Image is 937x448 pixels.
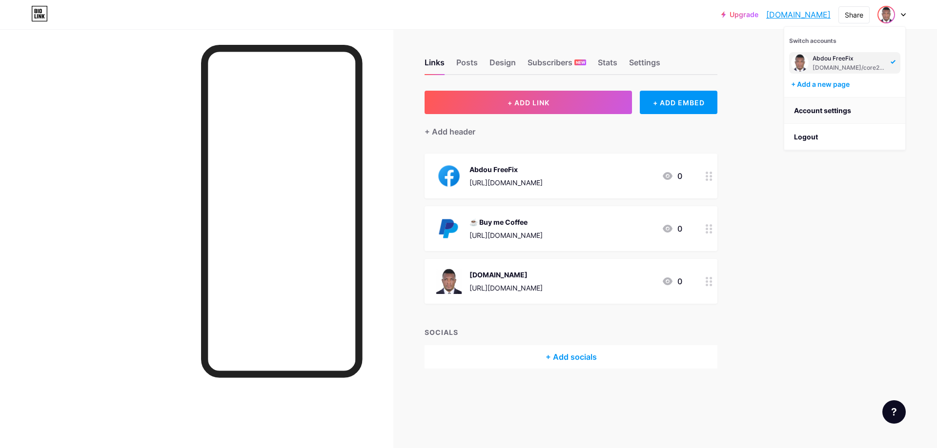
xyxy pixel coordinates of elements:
div: + Add header [425,126,475,137]
div: Posts [456,57,478,74]
div: [DOMAIN_NAME]/core2255 [813,64,888,72]
img: ☕ Buy me Coffee [436,216,462,241]
div: Links [425,57,445,74]
div: + ADD EMBED [640,91,717,114]
div: [URL][DOMAIN_NAME] [469,177,543,188]
div: Share [845,10,863,20]
span: Switch accounts [789,37,836,44]
div: + Add socials [425,345,717,369]
a: [DOMAIN_NAME] [766,9,831,20]
div: Settings [629,57,660,74]
div: 0 [662,275,682,287]
div: Stats [598,57,617,74]
div: Subscribers [528,57,586,74]
li: Logout [784,124,905,150]
div: [URL][DOMAIN_NAME] [469,283,543,293]
button: + ADD LINK [425,91,632,114]
div: Design [489,57,516,74]
div: SOCIALS [425,327,717,337]
div: 0 [662,170,682,182]
img: Abdou FreeFix [436,163,462,189]
a: Account settings [784,97,905,124]
img: core2255 [791,54,809,72]
div: ☕ Buy me Coffee [469,217,543,227]
span: NEW [576,59,585,65]
img: About.me [436,269,462,294]
div: [DOMAIN_NAME] [469,270,543,280]
span: + ADD LINK [508,98,550,107]
a: Upgrade [721,11,758,19]
div: Abdou FreeFix [813,55,888,62]
div: [URL][DOMAIN_NAME] [469,230,543,240]
img: core2255 [878,7,894,22]
div: + Add a new page [791,79,900,89]
div: 0 [662,223,682,234]
div: Abdou FreeFix [469,164,543,175]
